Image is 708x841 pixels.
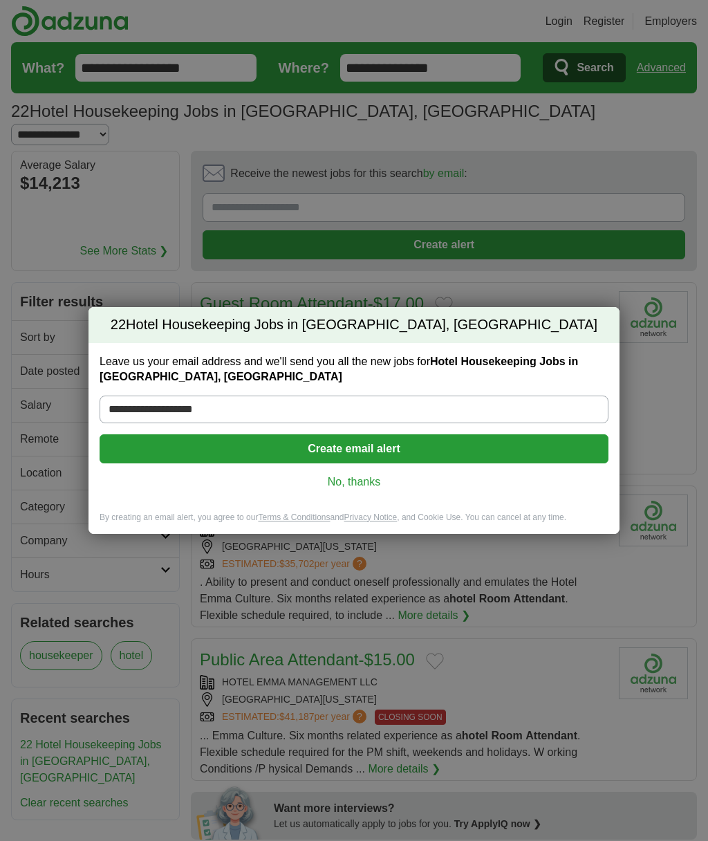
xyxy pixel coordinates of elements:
a: Terms & Conditions [258,512,330,522]
span: 22 [111,315,126,335]
button: Create email alert [100,434,608,463]
a: Privacy Notice [344,512,398,522]
a: No, thanks [111,474,597,490]
div: By creating an email alert, you agree to our and , and Cookie Use. You can cancel at any time. [88,512,619,535]
strong: Hotel Housekeeping Jobs in [GEOGRAPHIC_DATA], [GEOGRAPHIC_DATA] [100,355,578,382]
label: Leave us your email address and we'll send you all the new jobs for [100,354,608,385]
h2: Hotel Housekeeping Jobs in [GEOGRAPHIC_DATA], [GEOGRAPHIC_DATA] [88,307,619,343]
